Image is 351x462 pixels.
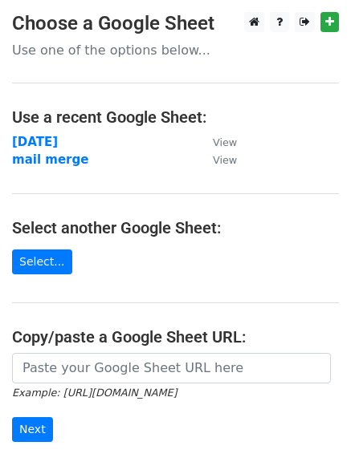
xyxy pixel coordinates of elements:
h4: Select another Google Sheet: [12,218,339,237]
a: [DATE] [12,135,58,149]
input: Paste your Google Sheet URL here [12,353,331,383]
small: View [213,154,237,166]
small: View [213,136,237,148]
h4: Copy/paste a Google Sheet URL: [12,327,339,346]
p: Use one of the options below... [12,42,339,59]
small: Example: [URL][DOMAIN_NAME] [12,387,177,399]
h3: Choose a Google Sheet [12,12,339,35]
h4: Use a recent Google Sheet: [12,107,339,127]
a: View [197,152,237,167]
a: View [197,135,237,149]
a: mail merge [12,152,88,167]
a: Select... [12,249,72,274]
input: Next [12,417,53,442]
